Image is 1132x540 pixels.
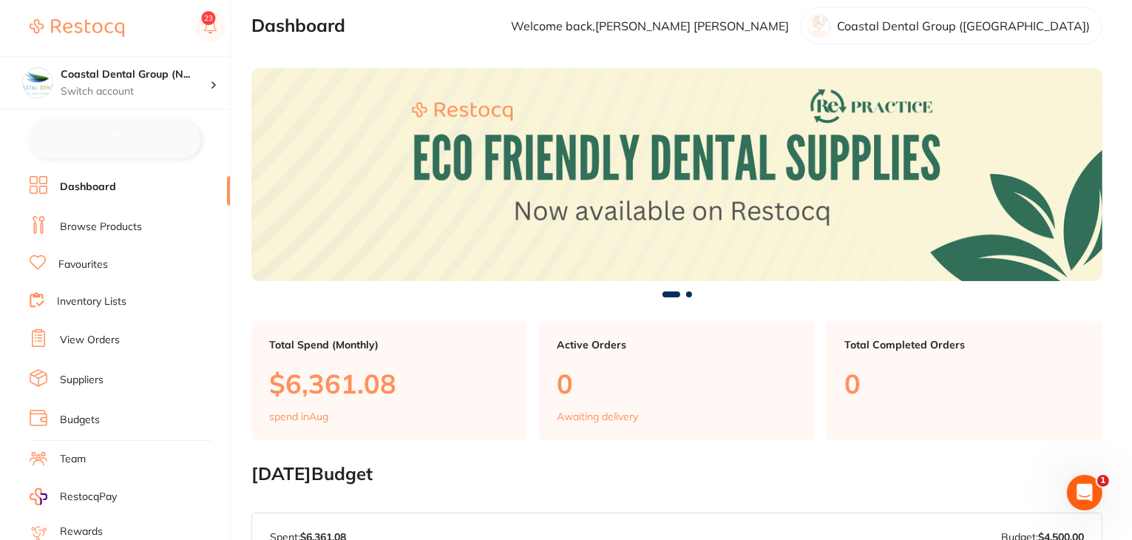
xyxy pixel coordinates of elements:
p: $6,361.08 [269,368,509,399]
img: Dashboard [251,68,1102,281]
a: Total Spend (Monthly)$6,361.08spend inAug [251,321,527,441]
h2: [DATE] Budget [251,464,1102,485]
h2: Dashboard [251,16,345,36]
a: Team [60,452,86,467]
a: Restocq Logo [30,11,124,45]
a: Favourites [58,257,108,272]
p: Total Spend (Monthly) [269,339,509,351]
p: Total Completed Orders [844,339,1085,351]
a: Browse Products [60,220,142,234]
img: Restocq Logo [30,19,124,37]
a: View Orders [60,333,120,348]
img: Coastal Dental Group (Newcastle) [23,68,52,98]
p: 0 [557,368,797,399]
p: Welcome back, [PERSON_NAME] [PERSON_NAME] [511,19,789,33]
a: Suppliers [60,373,104,388]
p: Awaiting delivery [557,411,638,422]
span: 1 [1097,475,1109,487]
a: Active Orders0Awaiting delivery [539,321,815,441]
iframe: Intercom live chat [1067,475,1102,510]
span: RestocqPay [60,490,117,504]
a: Rewards [60,524,103,539]
a: Total Completed Orders0 [827,321,1102,441]
p: Switch account [61,84,210,99]
a: Budgets [60,413,100,428]
a: RestocqPay [30,488,117,505]
a: Inventory Lists [57,294,126,309]
p: 0 [844,368,1085,399]
h4: Coastal Dental Group (Newcastle) [61,67,210,82]
p: spend in Aug [269,411,328,422]
p: Active Orders [557,339,797,351]
img: RestocqPay [30,488,47,505]
a: Dashboard [60,180,116,195]
p: Coastal Dental Group ([GEOGRAPHIC_DATA]) [837,19,1090,33]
